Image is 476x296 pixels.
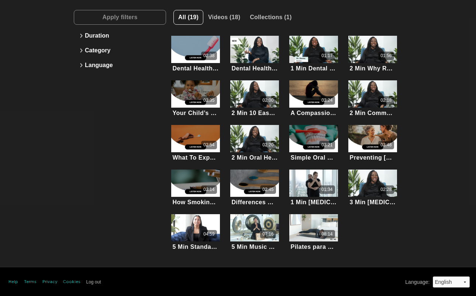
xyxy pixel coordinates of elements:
a: Dental Health For Overall Wellness (Audio)02:38Dental Health For Overall Wellness (Audio) [171,36,220,73]
a: What To Expect At The Dentist (Audio)02:54What To Expect At The Dentist (Audio) [171,125,220,162]
div: Dental Health For Overall Wellness (Audio) [172,65,218,72]
div: Your Child’s First Five Dental Visits (Audio) [172,109,218,116]
a: 2 Min Common Tooth Repairs & Restorations02:182 Min Common Tooth Repairs & Restorations [348,80,397,118]
a: Privacy [42,279,57,285]
span: All (19) [178,14,199,20]
div: 01:34 [321,187,332,193]
input: Log out [86,279,101,285]
div: 1 Min [MEDICAL_DATA] And How To Help [290,199,337,206]
a: 2 Min 10 Easy Everyday Dental Tips02:002 Min 10 Easy Everyday Dental Tips [230,80,279,118]
a: Help [8,279,18,285]
a: 1 Min Choking And How To Help01:341 Min [MEDICAL_DATA] And How To Help [289,170,338,207]
label: Language : [405,278,430,286]
div: 5 Min Music For Letting Go Of Denial [231,243,277,250]
button: All (19) [173,10,203,25]
div: 3 Min [MEDICAL_DATA] Methods [349,199,396,206]
div: 02:45 [262,187,273,193]
div: 02:20 [262,142,273,148]
div: 03:35 [203,97,214,104]
div: What To Expect At The Dentist (Audio) [172,154,218,161]
a: A Compassionate Approach To Overcoming Dental Anxiety (Audio)03:24A Compassionate Approach To Ove... [289,80,338,118]
div: Differences Between Manual & Electric Toothbrushes (Audio) [231,199,277,206]
div: 2 Min 10 Easy Everyday Dental Tips [231,109,277,116]
div: 02:28 [380,187,392,193]
button: Category [77,43,162,58]
a: How Smoking & Vaping Affect Oral Health (Audio)03:14How Smoking & Vaping Affect Oral Health (Audio) [171,170,220,207]
div: 02:00 [262,97,273,104]
a: 5 Min Standard Deduction Vs. Itemized Deductions04:595 Min Standard Deduction Vs. Itemized Deduct... [171,214,220,251]
div: Dental Health Fundamentals [231,65,277,72]
a: Your Child’s First Five Dental Visits (Audio)03:35Your Child’s First Five Dental Visits (Audio) [171,80,220,118]
a: Terms [24,279,37,285]
div: 2 Min Oral Health Tips For Children [231,154,277,161]
a: 3 Min Teeth Whitening Methods02:283 Min [MEDICAL_DATA] Methods [348,170,397,207]
span: Collections (1) [250,14,292,20]
button: Videos (18) [203,10,245,25]
div: How Smoking & Vaping Affect Oral Health (Audio) [172,199,218,206]
div: 08:14 [321,231,332,237]
div: A Compassionate Approach To Overcoming [MEDICAL_DATA] (Audio) [290,109,337,116]
button: Duration [77,28,162,43]
a: Cookies [63,279,80,285]
a: 2 Min Oral Health Tips For Children02:202 Min Oral Health Tips For Children [230,125,279,162]
span: Videos (18) [208,14,240,20]
a: 1 Min Dental X-Rays 10101:171 Min Dental X-Rays 101 [289,36,338,73]
div: 04:59 [203,231,214,237]
div: 2 Min Common Tooth Repairs & Restorations [349,109,396,116]
div: Simple Oral Hygiene Routine For All Ages (Audio) [290,154,337,161]
div: 2 Min Why Regular Dental Checkups Matter [349,65,396,72]
div: 02:38 [203,53,214,59]
div: 03:21 [321,142,332,148]
button: Language [77,58,162,73]
a: 5 Min Music For Letting Go Of Denial07:165 Min Music For Letting Go Of Denial [230,214,279,251]
div: 03:14 [203,187,214,193]
div: Pilates para core (Português) [290,243,337,250]
a: Differences Between Manual & Electric Toothbrushes (Audio)02:45Differences Between Manual & Elect... [230,170,279,207]
div: 02:18 [380,97,392,104]
div: 03:24 [321,97,332,104]
div: 01:17 [321,53,332,59]
a: Simple Oral Hygiene Routine For All Ages (Audio)03:21Simple Oral Hygiene Routine For All Ages (Au... [289,125,338,162]
a: Dental Health FundamentalsDental Health Fundamentals [230,36,279,73]
button: Collections (1) [245,10,296,25]
div: 1 Min Dental X-Rays 101 [290,65,337,72]
div: 5 Min Standard Deduction Vs. Itemized Deductions [172,243,218,250]
a: Preventing Tooth Decay In Older Adults (Audio)03:48Preventing [MEDICAL_DATA] In Older Adults (Audio) [348,125,397,162]
div: Preventing [MEDICAL_DATA] In Older Adults (Audio) [349,154,396,161]
div: 03:48 [380,142,392,148]
a: Pilates para core (Português)08:14Pilates para core (Português) [289,214,338,251]
div: 01:56 [380,53,392,59]
a: 2 Min Why Regular Dental Checkups Matter01:562 Min Why Regular Dental Checkups Matter [348,36,397,73]
div: 07:16 [262,231,273,237]
div: 02:54 [203,142,214,148]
